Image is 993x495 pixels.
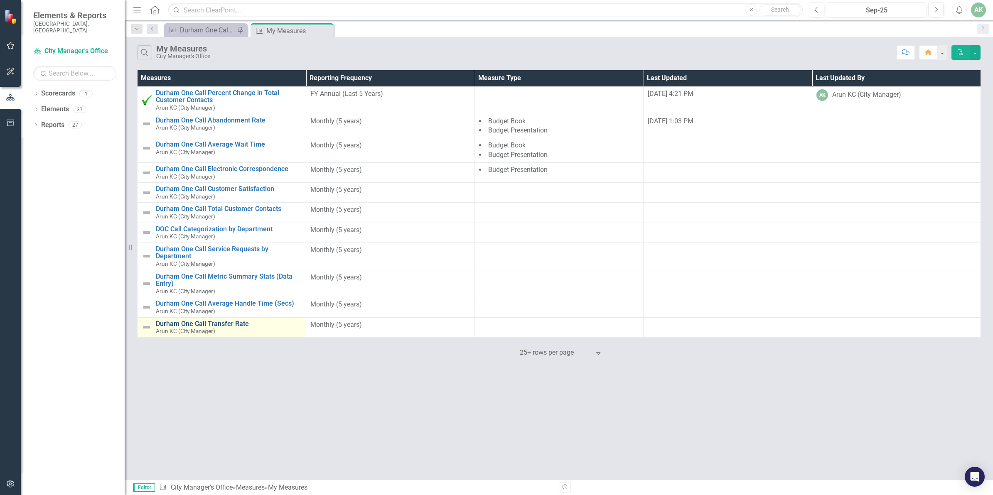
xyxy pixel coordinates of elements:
small: Arun KC (City Manager) [156,149,215,155]
small: Arun KC (City Manager) [156,213,215,220]
td: Double-Click to Edit Right Click for Context Menu [138,86,306,114]
td: Double-Click to Edit [475,223,644,243]
button: AK [971,2,986,17]
button: Sep-25 [827,2,926,17]
input: Search ClearPoint... [168,3,803,17]
button: Search [759,4,801,16]
div: City Manager's Office [156,53,210,59]
img: Not Defined [142,143,152,153]
a: Durham One Call Percent Change in Total Customer Contacts [156,89,302,104]
small: Arun KC (City Manager) [156,288,215,294]
small: Arun KC (City Manager) [156,328,215,334]
span: Budget Presentation [488,166,548,174]
div: Open Intercom Messenger [965,467,985,487]
div: FY Annual (Last 5 Years) [310,89,470,99]
a: Durham One Call Transfer Rate [156,320,302,328]
div: Monthly (5 years) [310,165,470,175]
a: Durham One Call Abandonment Rate [156,117,302,124]
div: My Measures [266,26,332,36]
td: Double-Click to Edit [475,243,644,270]
small: Arun KC (City Manager) [156,174,215,180]
a: Durham One Call Average Handle Time (Secs) [156,300,302,307]
small: [GEOGRAPHIC_DATA], [GEOGRAPHIC_DATA] [33,20,116,34]
a: Reports [41,120,64,130]
div: 37 [73,106,86,113]
small: Arun KC (City Manager) [156,125,215,131]
td: Double-Click to Edit [475,114,644,138]
input: Search Below... [33,66,116,81]
td: Double-Click to Edit Right Click for Context Menu [138,114,306,138]
small: Arun KC (City Manager) [156,194,215,200]
td: Double-Click to Edit Right Click for Context Menu [138,163,306,183]
span: Budget Book [488,141,526,149]
div: » » [159,483,553,493]
a: Durham One Call Average Wait Time [156,141,302,148]
small: Arun KC (City Manager) [156,261,215,267]
td: Double-Click to Edit [475,86,644,114]
a: Durham One Call Total Customer Contacts [156,205,302,213]
span: Search [771,6,789,13]
div: [DATE] 1:03 PM [648,117,808,126]
div: Monthly (5 years) [310,117,470,126]
div: Monthly (5 years) [310,320,470,330]
td: Double-Click to Edit [306,86,475,114]
td: Double-Click to Edit [306,114,475,138]
td: Double-Click to Edit [306,270,475,297]
img: Not Defined [142,279,152,289]
td: Double-Click to Edit [306,183,475,203]
img: Complete [142,95,152,105]
td: Double-Click to Edit Right Click for Context Menu [138,183,306,203]
a: Scorecards [41,89,75,98]
div: Arun KC (City Manager) [832,90,901,100]
div: Monthly (5 years) [310,205,470,215]
td: Double-Click to Edit Right Click for Context Menu [138,203,306,223]
div: Monthly (5 years) [310,141,470,150]
a: DOC Call Categorization by Department [156,225,302,233]
div: AK [816,89,828,101]
div: Monthly (5 years) [310,245,470,255]
img: Not Defined [142,228,152,238]
div: My Measures [156,44,210,53]
small: Arun KC (City Manager) [156,308,215,314]
div: Monthly (5 years) [310,225,470,235]
td: Double-Click to Edit [306,243,475,270]
span: Budget Presentation [488,151,548,159]
img: Not Defined [142,188,152,198]
small: Arun KC (City Manager) [156,105,215,111]
img: Not Defined [142,119,152,129]
img: ClearPoint Strategy [4,10,19,24]
img: Not Defined [142,208,152,218]
img: Not Defined [142,168,152,178]
a: Durham One Call Electronic Correspondence [156,165,302,173]
div: My Measures [268,483,307,491]
div: 27 [69,122,82,129]
td: Double-Click to Edit [475,297,644,317]
td: Double-Click to Edit Right Click for Context Menu [138,317,306,337]
td: Double-Click to Edit Right Click for Context Menu [138,243,306,270]
div: [DATE] 4:21 PM [648,89,808,99]
td: Double-Click to Edit [475,317,644,337]
td: Double-Click to Edit [475,183,644,203]
td: Double-Click to Edit [306,138,475,163]
td: Double-Click to Edit Right Click for Context Menu [138,223,306,243]
div: Sep-25 [830,5,923,15]
a: Measures [236,483,265,491]
div: Monthly (5 years) [310,300,470,309]
td: Double-Click to Edit Right Click for Context Menu [138,138,306,163]
td: Double-Click to Edit [306,163,475,183]
a: Durham One Call Total Customer Contacts [166,25,235,35]
td: Double-Click to Edit [306,223,475,243]
a: City Manager's Office [33,47,116,56]
img: Not Defined [142,322,152,332]
div: Monthly (5 years) [310,185,470,195]
span: Editor [133,483,155,492]
span: Budget Book [488,117,526,125]
img: Not Defined [142,302,152,312]
td: Double-Click to Edit [475,138,644,163]
td: Double-Click to Edit [475,203,644,223]
td: Double-Click to Edit [475,270,644,297]
span: Budget Presentation [488,126,548,134]
small: Arun KC (City Manager) [156,233,215,240]
td: Double-Click to Edit [306,203,475,223]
